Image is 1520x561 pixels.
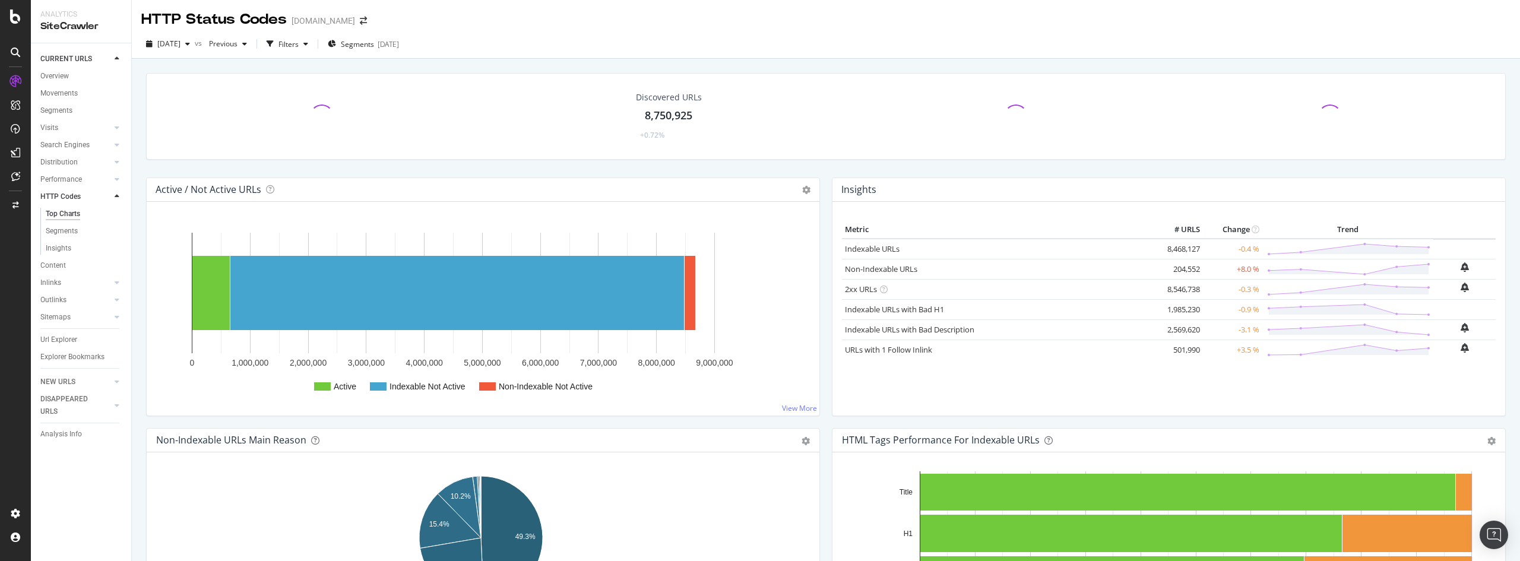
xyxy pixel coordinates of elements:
[1155,221,1203,239] th: # URLS
[40,9,122,20] div: Analytics
[232,358,268,367] text: 1,000,000
[46,208,123,220] a: Top Charts
[1155,239,1203,259] td: 8,468,127
[46,225,78,237] div: Segments
[841,182,876,198] h4: Insights
[40,393,100,418] div: DISAPPEARED URLS
[1155,299,1203,319] td: 1,985,230
[290,358,327,367] text: 2,000,000
[1203,319,1262,340] td: -3.1 %
[464,358,501,367] text: 5,000,000
[1262,221,1433,239] th: Trend
[845,344,932,355] a: URLs with 1 Follow Inlink
[1203,299,1262,319] td: -0.9 %
[515,533,536,541] text: 49.3%
[40,53,92,65] div: CURRENT URLS
[40,294,111,306] a: Outlinks
[40,376,111,388] a: NEW URLS
[40,428,123,440] a: Analysis Info
[190,358,195,367] text: 0
[40,70,123,83] a: Overview
[40,311,71,324] div: Sitemaps
[40,351,123,363] a: Explorer Bookmarks
[429,520,449,528] text: 15.4%
[845,324,974,335] a: Indexable URLs with Bad Description
[845,304,944,315] a: Indexable URLs with Bad H1
[40,104,123,117] a: Segments
[204,34,252,53] button: Previous
[40,351,104,363] div: Explorer Bookmarks
[40,311,111,324] a: Sitemaps
[378,39,399,49] div: [DATE]
[40,259,66,272] div: Content
[46,242,123,255] a: Insights
[451,492,471,500] text: 10.2%
[40,87,123,100] a: Movements
[341,39,374,49] span: Segments
[1203,221,1262,239] th: Change
[1203,239,1262,259] td: -0.4 %
[40,173,82,186] div: Performance
[40,156,78,169] div: Distribution
[636,91,702,103] div: Discovered URLs
[1203,279,1262,299] td: -0.3 %
[40,428,82,440] div: Analysis Info
[406,358,442,367] text: 4,000,000
[389,382,465,391] text: Indexable Not Active
[40,294,66,306] div: Outlinks
[46,208,80,220] div: Top Charts
[40,70,69,83] div: Overview
[1203,340,1262,360] td: +3.5 %
[696,358,733,367] text: 9,000,000
[40,122,58,134] div: Visits
[802,437,810,445] div: gear
[157,39,180,49] span: 2025 Sep. 5th
[1480,521,1508,549] div: Open Intercom Messenger
[1461,262,1469,272] div: bell-plus
[1155,340,1203,360] td: 501,990
[845,243,900,254] a: Indexable URLs
[40,277,111,289] a: Inlinks
[580,358,617,367] text: 7,000,000
[782,403,817,413] a: View More
[195,38,204,48] span: vs
[1203,259,1262,279] td: +8.0 %
[40,104,72,117] div: Segments
[1461,343,1469,353] div: bell-plus
[204,39,237,49] span: Previous
[40,20,122,33] div: SiteCrawler
[1487,437,1496,445] div: gear
[40,376,75,388] div: NEW URLS
[156,221,810,406] svg: A chart.
[323,34,404,53] button: Segments[DATE]
[40,173,111,186] a: Performance
[40,334,123,346] a: Url Explorer
[40,122,111,134] a: Visits
[842,434,1040,446] div: HTML Tags Performance for Indexable URLs
[40,191,111,203] a: HTTP Codes
[262,34,313,53] button: Filters
[156,434,306,446] div: Non-Indexable URLs Main Reason
[845,264,917,274] a: Non-Indexable URLs
[40,53,111,65] a: CURRENT URLS
[40,156,111,169] a: Distribution
[278,39,299,49] div: Filters
[638,358,675,367] text: 8,000,000
[156,182,261,198] h4: Active / Not Active URLs
[334,382,356,391] text: Active
[904,530,913,538] text: H1
[40,393,111,418] a: DISAPPEARED URLS
[802,186,810,194] i: Options
[40,334,77,346] div: Url Explorer
[522,358,559,367] text: 6,000,000
[1155,279,1203,299] td: 8,546,738
[1461,323,1469,332] div: bell-plus
[40,139,111,151] a: Search Engines
[845,284,877,294] a: 2xx URLs
[1155,259,1203,279] td: 204,552
[645,108,692,123] div: 8,750,925
[360,17,367,25] div: arrow-right-arrow-left
[40,191,81,203] div: HTTP Codes
[1155,319,1203,340] td: 2,569,620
